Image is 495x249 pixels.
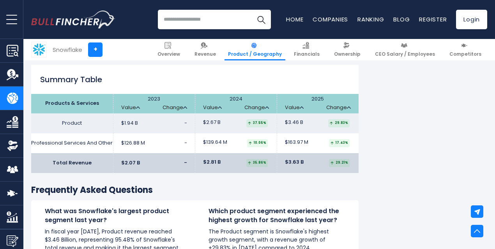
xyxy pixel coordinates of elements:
[290,39,323,60] a: Financials
[32,42,46,57] img: SNOW logo
[285,159,304,166] span: $3.63 B
[31,11,115,28] img: Bullfincher logo
[246,119,268,127] div: 37.55%
[121,120,138,127] span: $1.94 B
[121,140,145,147] span: $126.88 M
[163,104,187,111] a: Change
[294,51,320,57] span: Financials
[31,185,359,196] h3: Frequently Asked Questions
[329,159,350,167] div: 29.21%
[31,133,113,153] td: Professional Services And Other
[246,159,268,167] div: 35.86%
[53,45,82,54] div: Snowflake
[121,104,140,111] a: Value
[247,139,268,147] div: 10.06%
[203,139,227,146] span: $139.64 M
[184,159,187,166] span: -
[31,11,115,28] a: Go to homepage
[326,104,351,111] a: Change
[285,119,303,126] span: $3.46 B
[194,51,216,57] span: Revenue
[449,51,481,57] span: Competitors
[393,15,410,23] a: Blog
[7,140,18,152] img: Ownership
[31,153,113,173] td: Total Revenue
[371,39,438,60] a: CEO Salary / Employees
[203,159,221,166] span: $2.81 B
[31,94,113,113] th: Products & Services
[157,51,180,57] span: Overview
[154,39,184,60] a: Overview
[456,10,487,29] a: Login
[203,119,221,126] span: $2.67 B
[329,139,350,147] div: 17.43%
[209,207,345,224] h4: Which product segment experienced the highest growth for Snowflake last year?
[228,51,282,57] span: Product / Geography
[195,94,277,113] th: 2024
[328,119,350,127] div: 29.83%
[184,139,187,147] span: -
[31,113,113,133] td: Product
[113,94,195,113] th: 2023
[225,39,285,60] a: Product / Geography
[203,104,222,111] a: Value
[285,104,304,111] a: Value
[45,207,181,224] h4: What was Snowflake's largest product segment last year?
[88,42,103,57] a: +
[286,15,303,23] a: Home
[375,51,435,57] span: CEO Salary / Employees
[251,10,271,29] button: Search
[121,160,140,166] span: $2.07 B
[446,39,485,60] a: Competitors
[184,119,187,127] span: -
[31,74,359,85] h2: Summary Table
[331,39,364,60] a: Ownership
[285,139,308,146] span: $163.97 M
[313,15,348,23] a: Companies
[244,104,269,111] a: Change
[191,39,219,60] a: Revenue
[357,15,384,23] a: Ranking
[419,15,447,23] a: Register
[277,94,359,113] th: 2025
[334,51,361,57] span: Ownership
